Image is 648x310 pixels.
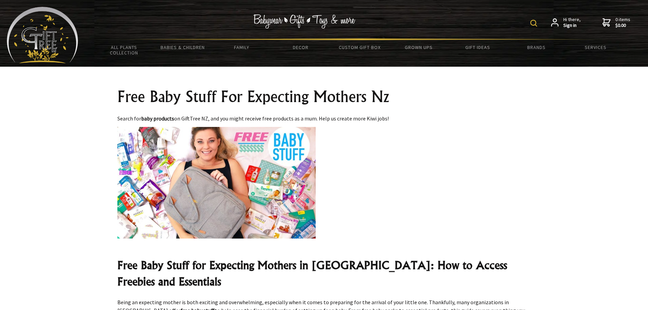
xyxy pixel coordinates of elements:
[153,40,212,54] a: Babies & Children
[141,115,174,122] strong: baby products
[117,88,531,105] h1: Free Baby Stuff For Expecting Mothers Nz
[117,258,507,288] strong: Free Baby Stuff for Expecting Mothers in [GEOGRAPHIC_DATA]: How to Access Freebies and Essentials
[615,16,630,29] span: 0 items
[551,17,581,29] a: Hi there,Sign in
[563,17,581,29] span: Hi there,
[530,20,537,27] img: product search
[566,40,625,54] a: Services
[117,114,531,123] p: Search for on GiftTree NZ, and you might receive free products as a mum. Help us create more Kiwi...
[253,14,355,29] img: Babywear - Gifts - Toys & more
[212,40,271,54] a: Family
[563,22,581,29] strong: Sign in
[271,40,330,54] a: Decor
[602,17,630,29] a: 0 items$0.00
[448,40,507,54] a: Gift Ideas
[389,40,448,54] a: Grown Ups
[95,40,153,60] a: All Plants Collection
[7,7,78,63] img: Babyware - Gifts - Toys and more...
[615,22,630,29] strong: $0.00
[330,40,389,54] a: Custom Gift Box
[507,40,566,54] a: Brands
